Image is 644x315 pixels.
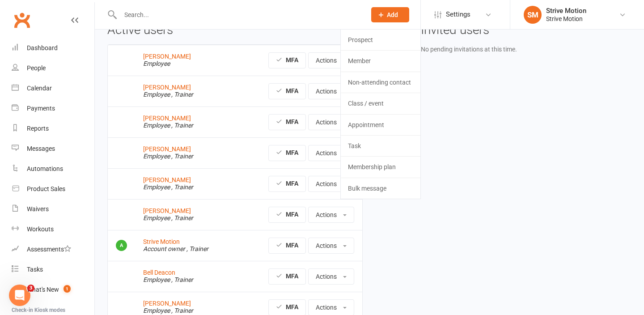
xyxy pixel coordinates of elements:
[341,51,420,71] a: Member
[143,183,170,191] em: Employee
[143,276,170,283] em: Employee
[27,105,55,112] div: Payments
[171,307,193,314] em: , Trainer
[308,176,354,192] button: Actions
[171,276,193,283] em: , Trainer
[546,7,586,15] div: Strive Motion
[143,245,185,252] em: Account owner
[12,119,94,139] a: Reports
[27,44,58,51] div: Dashboard
[286,56,298,64] strong: MFA
[27,285,34,292] span: 3
[12,219,94,239] a: Workouts
[171,183,193,191] em: , Trainer
[143,300,191,307] a: [PERSON_NAME]
[171,153,193,160] em: , Trainer
[341,72,420,93] a: Non-attending contact
[27,266,43,273] div: Tasks
[308,52,354,68] button: Actions
[446,4,470,25] span: Settings
[64,285,71,293] span: 1
[27,205,49,213] div: Waivers
[171,91,193,98] em: , Trainer
[341,136,420,156] a: Task
[143,238,180,245] a: Strive Motion
[143,53,191,60] a: [PERSON_NAME]
[143,115,191,122] a: [PERSON_NAME]
[12,78,94,98] a: Calendar
[12,239,94,260] a: Assessments
[286,303,298,311] strong: MFA
[143,122,170,129] em: Employee
[341,157,420,177] a: Membership plan
[12,38,94,58] a: Dashboard
[27,125,49,132] div: Reports
[12,159,94,179] a: Automations
[118,9,360,21] input: Search...
[27,286,59,293] div: What's New
[421,23,631,37] h3: Invited users
[286,87,298,94] strong: MFA
[341,115,420,135] a: Appointment
[524,6,542,24] div: SM
[143,145,191,153] a: [PERSON_NAME]
[12,260,94,280] a: Tasks
[27,226,54,233] div: Workouts
[341,93,420,114] a: Class / event
[107,23,363,37] h3: Active users
[12,280,94,300] a: What's New1
[387,11,398,18] span: Add
[27,165,63,172] div: Automations
[27,145,55,152] div: Messages
[308,238,354,254] button: Actions
[186,245,208,252] em: , Trainer
[27,185,65,192] div: Product Sales
[546,15,586,23] div: Strive Motion
[341,30,420,50] a: Prospect
[143,60,170,67] em: Employee
[286,118,298,125] strong: MFA
[143,307,170,314] em: Employee
[421,44,631,54] div: No pending invitations at this time.
[308,114,354,130] button: Actions
[171,122,193,129] em: , Trainer
[12,179,94,199] a: Product Sales
[171,214,193,221] em: , Trainer
[143,207,191,214] a: [PERSON_NAME]
[286,149,298,156] strong: MFA
[143,153,170,160] em: Employee
[12,58,94,78] a: People
[12,199,94,219] a: Waivers
[143,214,170,221] em: Employee
[308,83,354,99] button: Actions
[27,246,71,253] div: Assessments
[308,268,354,285] button: Actions
[11,9,33,31] a: Clubworx
[371,7,409,22] button: Add
[286,211,298,218] strong: MFA
[143,84,191,91] a: [PERSON_NAME]
[9,285,30,306] iframe: Intercom live chat
[308,207,354,223] button: Actions
[27,64,46,72] div: People
[286,180,298,187] strong: MFA
[341,178,420,199] a: Bulk message
[143,176,191,183] a: [PERSON_NAME]
[12,139,94,159] a: Messages
[27,85,52,92] div: Calendar
[286,242,298,249] strong: MFA
[308,145,354,161] button: Actions
[12,98,94,119] a: Payments
[143,91,170,98] em: Employee
[143,269,175,276] a: Bell Deacon
[286,272,298,280] strong: MFA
